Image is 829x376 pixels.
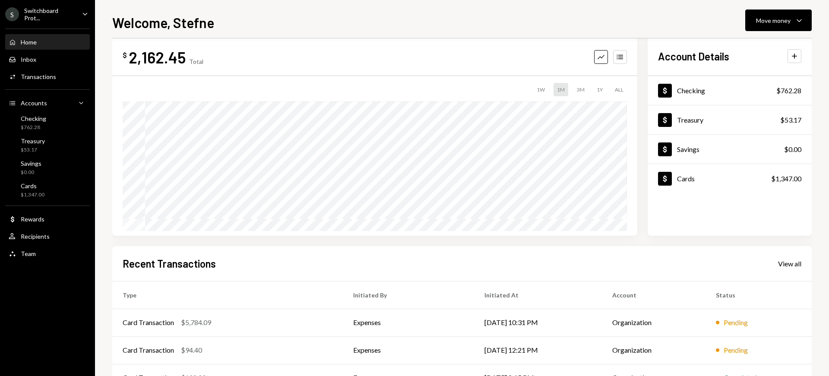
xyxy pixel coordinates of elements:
[123,317,174,328] div: Card Transaction
[21,115,46,122] div: Checking
[593,83,606,96] div: 1Y
[648,164,812,193] a: Cards$1,347.00
[573,83,588,96] div: 3M
[648,105,812,134] a: Treasury$53.17
[776,85,801,96] div: $762.28
[648,76,812,105] a: Checking$762.28
[21,169,41,176] div: $0.00
[343,336,474,364] td: Expenses
[602,281,706,309] th: Account
[756,16,791,25] div: Move money
[21,182,44,190] div: Cards
[771,174,801,184] div: $1,347.00
[648,135,812,164] a: Savings$0.00
[5,157,90,178] a: Savings$0.00
[21,99,47,107] div: Accounts
[677,86,705,95] div: Checking
[189,58,203,65] div: Total
[112,14,214,31] h1: Welcome, Stefne
[724,345,748,355] div: Pending
[5,228,90,244] a: Recipients
[5,211,90,227] a: Rewards
[21,38,37,46] div: Home
[5,180,90,200] a: Cards$1,347.00
[5,112,90,133] a: Checking$762.28
[21,137,45,145] div: Treasury
[474,336,602,364] td: [DATE] 12:21 PM
[5,51,90,67] a: Inbox
[112,281,343,309] th: Type
[5,135,90,155] a: Treasury$53.17
[784,144,801,155] div: $0.00
[778,259,801,268] a: View all
[677,145,699,153] div: Savings
[5,69,90,84] a: Transactions
[724,317,748,328] div: Pending
[5,246,90,261] a: Team
[21,191,44,199] div: $1,347.00
[780,115,801,125] div: $53.17
[658,49,729,63] h2: Account Details
[706,281,812,309] th: Status
[21,73,56,80] div: Transactions
[474,309,602,336] td: [DATE] 10:31 PM
[21,233,50,240] div: Recipients
[343,281,474,309] th: Initiated By
[745,9,812,31] button: Move money
[181,345,202,355] div: $94.40
[5,34,90,50] a: Home
[5,7,19,21] div: S
[533,83,548,96] div: 1W
[21,56,36,63] div: Inbox
[602,336,706,364] td: Organization
[778,259,801,268] div: View all
[554,83,568,96] div: 1M
[129,47,186,67] div: 2,162.45
[123,345,174,355] div: Card Transaction
[21,124,46,131] div: $762.28
[24,7,75,22] div: Switchboard Prot...
[123,256,216,271] h2: Recent Transactions
[611,83,627,96] div: ALL
[181,317,211,328] div: $5,784.09
[21,160,41,167] div: Savings
[677,116,703,124] div: Treasury
[21,146,45,154] div: $53.17
[21,250,36,257] div: Team
[677,174,695,183] div: Cards
[123,51,127,60] div: $
[5,95,90,111] a: Accounts
[343,309,474,336] td: Expenses
[602,309,706,336] td: Organization
[21,215,44,223] div: Rewards
[474,281,602,309] th: Initiated At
